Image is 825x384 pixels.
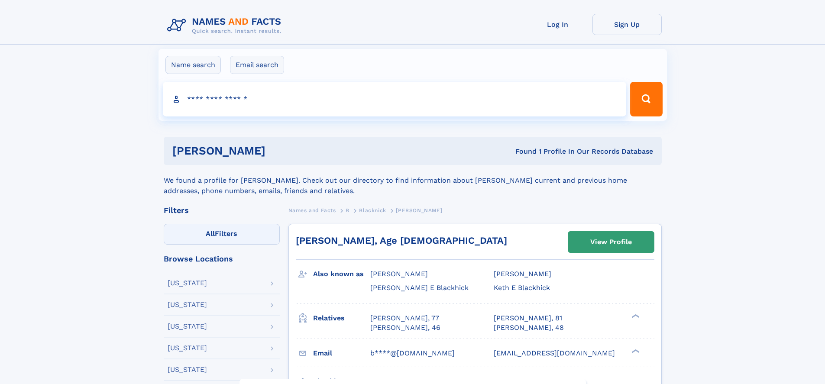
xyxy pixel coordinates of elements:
[390,147,653,156] div: Found 1 Profile In Our Records Database
[346,205,349,216] a: B
[370,323,440,332] a: [PERSON_NAME], 46
[164,165,662,196] div: We found a profile for [PERSON_NAME]. Check out our directory to find information about [PERSON_N...
[523,14,592,35] a: Log In
[313,311,370,326] h3: Relatives
[168,301,207,308] div: [US_STATE]
[164,207,280,214] div: Filters
[206,229,215,238] span: All
[230,56,284,74] label: Email search
[494,270,551,278] span: [PERSON_NAME]
[168,323,207,330] div: [US_STATE]
[370,313,439,323] a: [PERSON_NAME], 77
[164,224,280,245] label: Filters
[359,207,386,213] span: Blacknick
[359,205,386,216] a: Blacknick
[396,207,442,213] span: [PERSON_NAME]
[313,267,370,281] h3: Also known as
[346,207,349,213] span: B
[630,348,640,354] div: ❯
[163,82,627,116] input: search input
[494,349,615,357] span: [EMAIL_ADDRESS][DOMAIN_NAME]
[370,270,428,278] span: [PERSON_NAME]
[313,346,370,361] h3: Email
[168,345,207,352] div: [US_STATE]
[164,255,280,263] div: Browse Locations
[168,280,207,287] div: [US_STATE]
[164,14,288,37] img: Logo Names and Facts
[592,14,662,35] a: Sign Up
[296,235,507,246] a: [PERSON_NAME], Age [DEMOGRAPHIC_DATA]
[370,284,469,292] span: [PERSON_NAME] E Blackhick
[590,232,632,252] div: View Profile
[494,313,562,323] a: [PERSON_NAME], 81
[630,82,662,116] button: Search Button
[568,232,654,252] a: View Profile
[165,56,221,74] label: Name search
[494,284,550,292] span: Keth E Blackhick
[172,145,391,156] h1: [PERSON_NAME]
[494,323,564,332] a: [PERSON_NAME], 48
[288,205,336,216] a: Names and Facts
[168,366,207,373] div: [US_STATE]
[630,313,640,319] div: ❯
